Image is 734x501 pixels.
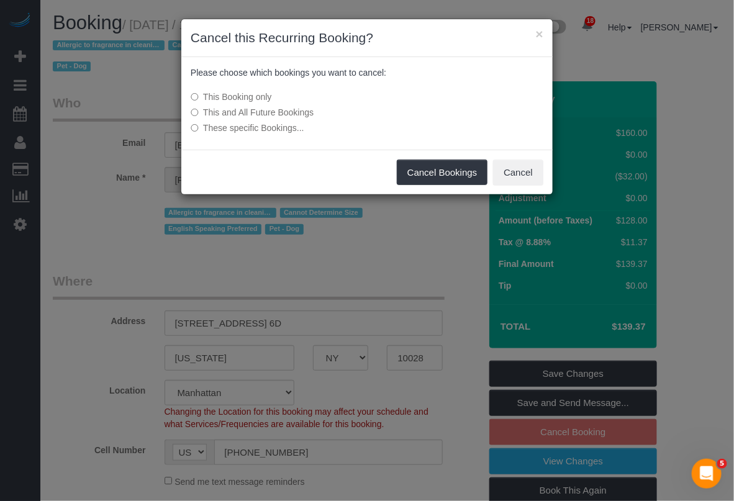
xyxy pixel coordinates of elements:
button: Cancel [493,160,543,186]
iframe: Intercom live chat [692,459,722,489]
label: This Booking only [191,91,420,103]
label: These specific Bookings... [191,122,420,134]
button: Cancel Bookings [397,160,488,186]
input: This Booking only [191,93,199,101]
button: × [536,27,543,40]
input: This and All Future Bookings [191,109,199,117]
h3: Cancel this Recurring Booking? [191,29,543,47]
p: Please choose which bookings you want to cancel: [191,66,543,79]
input: These specific Bookings... [191,124,199,132]
label: This and All Future Bookings [191,106,420,119]
span: 5 [717,459,727,469]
